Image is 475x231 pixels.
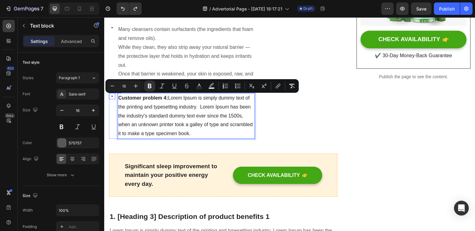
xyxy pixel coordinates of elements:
[252,56,366,63] p: Publish the page to see the content.
[69,92,98,97] div: Sans-serif
[257,34,362,43] p: ✔️ 30-Day Money-Back Guarantee
[69,224,98,230] div: Add...
[47,172,75,178] div: Show more
[56,205,99,216] input: Auto
[117,2,142,15] div: Undo/Redo
[256,13,362,31] button: CHECK AVAILABILITY
[303,6,313,11] span: Draft
[274,18,336,26] div: CHECK AVAILABILITY
[23,169,99,181] button: Show more
[23,155,40,163] div: Align
[2,2,46,15] button: 7
[23,192,39,200] div: Size
[61,38,82,45] p: Advanced
[59,75,80,81] span: Paragraph 1
[23,224,37,229] div: Padding
[6,66,15,71] div: 450
[105,79,299,93] div: Editor contextual toolbar
[69,140,98,146] div: 575757
[411,2,431,15] button: Save
[23,140,32,146] div: Color
[23,75,33,81] div: Styles
[23,106,39,114] div: Size
[434,2,460,15] button: Publish
[212,6,282,12] span: Advertorial Page - [DATE] 18:17:21
[454,201,469,216] div: Open Intercom Messenger
[41,5,43,12] p: 7
[56,72,99,83] button: Paragraph 1
[129,149,218,167] button: CHECK AVAILABILITY
[209,6,211,12] span: /
[104,17,475,231] iframe: Design area
[23,207,33,213] div: Width
[31,38,48,45] p: Settings
[30,22,83,29] p: Text block
[23,91,30,97] div: Font
[5,195,233,204] p: 1. [Heading 3] Description of product benefits 1
[23,60,40,65] div: Text style
[439,6,455,12] div: Publish
[5,113,15,118] div: Beta
[416,6,426,11] span: Save
[143,154,196,162] div: CHECK AVAILABILITY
